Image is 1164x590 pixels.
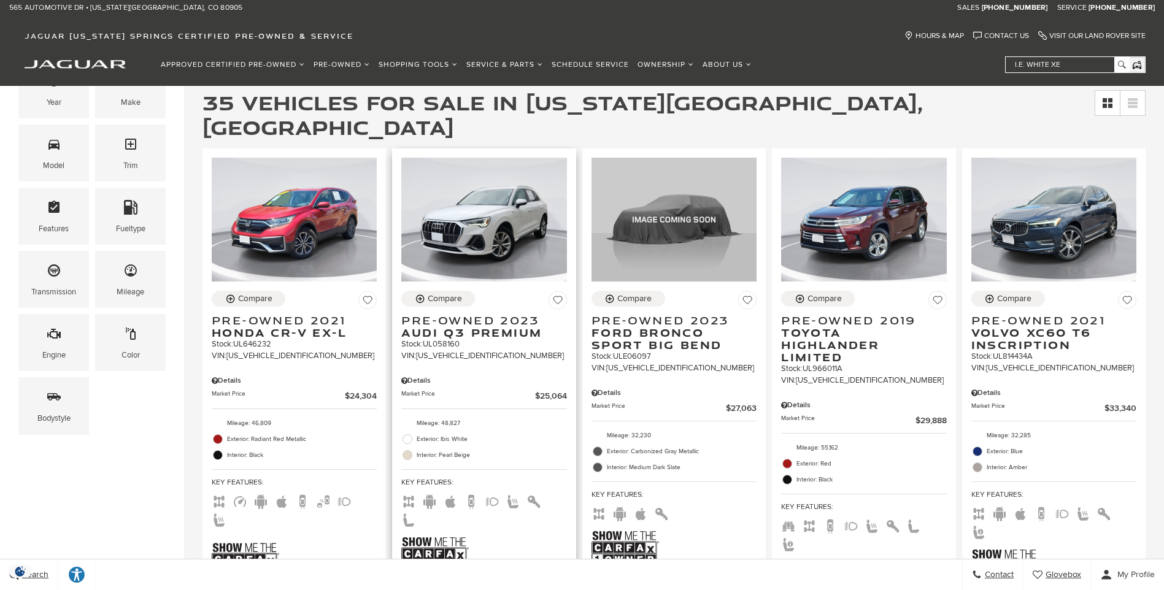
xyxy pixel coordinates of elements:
span: Contact [982,570,1014,580]
span: Service [1057,3,1087,12]
span: Pre-Owned 2023 [401,314,557,326]
div: Pricing Details - Pre-Owned 2021 Volvo XC60 T6 Inscription [971,388,1136,399]
a: Pre-Owned 2019Toyota Highlander Limited [781,314,946,363]
div: Compare [997,293,1031,304]
section: Click to Open Cookie Consent Modal [6,565,34,578]
li: Mileage: 32,230 [592,427,757,443]
span: Heated Seats [212,514,226,523]
div: FeaturesFeatures [18,188,89,245]
span: AWD [401,496,416,505]
span: Fog Lights [1055,508,1070,517]
span: AWD [592,508,606,517]
span: Backup Camera [295,496,310,505]
span: $24,304 [345,389,377,402]
button: Open user profile menu [1091,559,1164,590]
span: Leather Seats [401,514,416,523]
span: Interior: Amber [987,461,1136,473]
button: Save Vehicle [1118,291,1136,314]
div: Bodystyle [37,412,71,425]
a: Market Price $25,064 [401,389,566,402]
span: Audi Q3 Premium [401,326,557,339]
span: Fog Lights [485,496,499,505]
img: 2023 Ford Bronco Sport Big Bend [592,158,757,282]
a: Market Price $24,304 [212,389,377,402]
span: Memory Seats [781,538,796,548]
span: Exterior: Red [796,458,946,470]
span: $27,063 [726,402,757,415]
button: Compare Vehicle [781,291,855,307]
span: Apple Car-Play [274,496,289,505]
span: Honda CR-V EX-L [212,326,368,339]
span: Backup Camera [464,496,479,505]
button: Save Vehicle [928,291,947,314]
li: Mileage: 46,809 [212,415,377,431]
div: ModelModel [18,125,89,182]
a: [PHONE_NUMBER] [1089,3,1155,13]
span: Android Auto [992,508,1007,517]
span: Keyless Entry [654,508,669,517]
span: Exterior: Carbonized Gray Metallic [607,445,757,458]
a: Jaguar [US_STATE] Springs Certified Pre-Owned & Service [18,31,360,40]
span: Key Features : [592,488,757,502]
div: Model [43,159,64,172]
div: EngineEngine [18,314,89,371]
span: Apple Car-Play [1013,508,1028,517]
span: AWD [802,520,817,529]
a: Explore your accessibility options [58,559,96,590]
a: Pre-Owned 2023Audi Q3 Premium [401,314,566,339]
span: Pre-Owned 2021 [971,314,1127,326]
a: Pre-Owned [309,54,374,75]
div: Engine [42,348,66,362]
span: Trim [123,134,138,159]
span: Heated Seats [1076,508,1090,517]
li: Mileage: 32,285 [971,427,1136,443]
input: i.e. White XE [1006,57,1128,72]
div: Pricing Details - Pre-Owned 2021 Honda CR-V EX-L [212,375,377,386]
span: Memory Seats [971,526,986,535]
span: Third Row Seats [781,520,796,529]
span: Android Auto [612,508,627,517]
li: Mileage: 48,827 [401,415,566,431]
span: AWD [971,508,986,517]
span: Glovebox [1043,570,1081,580]
div: MileageMileage [95,251,166,308]
img: Show Me the CARFAX 1-Owner Badge [401,532,469,577]
a: Schedule Service [547,54,633,75]
img: 2019 Toyota Highlander Limited [781,158,946,282]
img: Show Me the CARFAX 1-Owner Badge [592,526,659,571]
span: Market Price [401,389,534,402]
span: Features [47,197,61,222]
span: Pre-Owned 2021 [212,314,368,326]
span: Keyless Entry [1097,508,1111,517]
a: Pre-Owned 2021Volvo XC60 T6 Inscription [971,314,1136,351]
span: Jaguar [US_STATE] Springs Certified Pre-Owned & Service [25,31,353,40]
div: YearYear [18,61,89,118]
div: Compare [617,293,652,304]
span: Apple Car-Play [443,496,458,505]
nav: Main Navigation [156,54,756,75]
div: Year [47,96,61,109]
a: Ownership [633,54,698,75]
span: Android Auto [253,496,268,505]
span: 35 Vehicles for Sale in [US_STATE][GEOGRAPHIC_DATA], [GEOGRAPHIC_DATA] [202,88,923,141]
button: Compare Vehicle [212,291,285,307]
a: Contact Us [973,31,1029,40]
span: Engine [47,323,61,348]
span: Color [123,323,138,348]
span: My Profile [1112,570,1155,580]
a: Market Price $33,340 [971,402,1136,415]
span: Interior: Medium Dark Slate [607,461,757,473]
span: Exterior: Blue [987,445,1136,458]
div: Transmission [31,285,76,299]
span: Backup Camera [823,520,838,529]
div: Compare [428,293,462,304]
span: Fueltype [123,197,138,222]
span: Ford Bronco Sport Big Bend [592,326,747,351]
span: Key Features : [781,500,946,514]
span: Adaptive Cruise Control [233,496,247,505]
div: VIN: [US_VEHICLE_IDENTIFICATION_NUMBER] [592,362,757,374]
div: Mileage [117,285,144,299]
span: Exterior: Radiant Red Metallic [227,433,377,445]
span: Sales [957,3,979,12]
button: Compare Vehicle [971,291,1045,307]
